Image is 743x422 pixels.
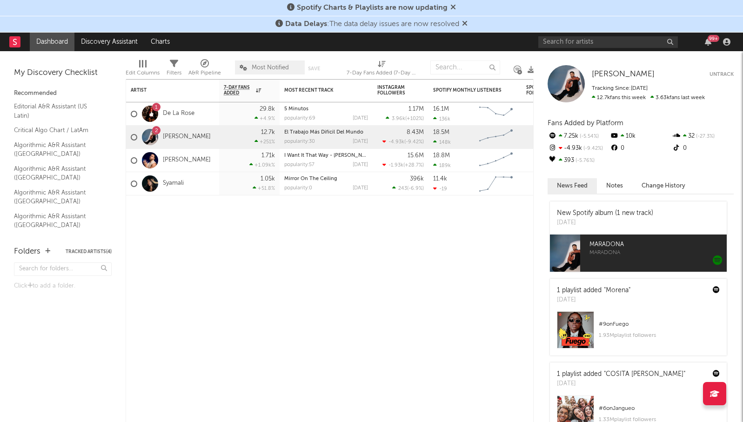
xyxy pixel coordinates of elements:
[261,129,275,135] div: 12.7k
[557,369,685,379] div: 1 playlist added
[284,153,368,158] div: I Want It That Way - KARYO Remix
[131,87,201,93] div: Artist
[433,139,451,145] div: 148k
[405,163,422,168] span: +28.7 %
[163,180,184,188] a: Syamali
[398,186,407,191] span: 243
[382,162,424,168] div: ( )
[475,149,517,172] svg: Chart title
[604,287,630,294] a: "Morena"
[308,66,320,71] button: Save
[408,186,422,191] span: -6.9 %
[574,158,595,163] span: -5.76 %
[450,4,456,12] span: Dismiss
[632,178,695,194] button: Change History
[284,107,308,112] a: 5 Minutos
[592,70,655,78] span: [PERSON_NAME]
[388,163,403,168] span: -1.93k
[582,146,603,151] span: -9.42 %
[475,126,517,149] svg: Chart title
[430,60,500,74] input: Search...
[407,116,422,121] span: +102 %
[14,281,112,292] div: Click to add a folder.
[609,130,671,142] div: 10k
[609,142,671,154] div: 0
[462,20,468,28] span: Dismiss
[14,67,112,79] div: My Discovery Checklist
[392,116,405,121] span: 3.96k
[249,162,275,168] div: +1.09k %
[284,176,368,181] div: Mirror On The Ceiling
[407,129,424,135] div: 8.43M
[347,67,416,79] div: 7-Day Fans Added (7-Day Fans Added)
[557,286,630,295] div: 1 playlist added
[253,185,275,191] div: +51.8 %
[30,33,74,51] a: Dashboard
[548,178,597,194] button: News Feed
[285,20,327,28] span: Data Delays
[710,70,734,79] button: Untrack
[392,185,424,191] div: ( )
[708,35,719,42] div: 99 +
[433,162,451,168] div: 189k
[592,95,705,100] span: 3.63k fans last week
[66,249,112,254] button: Tracked Artists(4)
[126,56,160,83] div: Edit Columns
[695,134,715,139] span: -27.3 %
[705,38,711,46] button: 99+
[557,379,685,389] div: [DATE]
[261,176,275,182] div: 1.05k
[433,87,503,93] div: Spotify Monthly Listeners
[382,139,424,145] div: ( )
[14,125,102,135] a: Critical Algo Chart / LatAm
[599,319,720,330] div: # 9 on Fuego
[410,176,424,182] div: 396k
[433,116,450,122] div: 136k
[14,188,102,207] a: Algorithmic A&R Assistant ([GEOGRAPHIC_DATA])
[284,116,315,121] div: popularity: 69
[126,67,160,79] div: Edit Columns
[406,140,422,145] span: -9.42 %
[14,101,102,121] a: Editorial A&R Assistant (US Latin)
[14,262,112,276] input: Search for folders...
[433,153,450,159] div: 18.8M
[386,115,424,121] div: ( )
[284,153,390,158] a: I Want It That Way - [PERSON_NAME] Remix
[284,130,363,135] a: El Trabajo Más Difícil Del Mundo
[14,140,102,159] a: Algorithmic A&R Assistant ([GEOGRAPHIC_DATA])
[347,56,416,83] div: 7-Day Fans Added (7-Day Fans Added)
[377,85,410,96] div: Instagram Followers
[526,85,559,96] div: Spotify Followers
[548,130,609,142] div: 7.25k
[408,153,424,159] div: 15.6M
[254,115,275,121] div: +4.9 %
[475,102,517,126] svg: Chart title
[433,129,449,135] div: 18.5M
[163,156,211,164] a: [PERSON_NAME]
[538,36,678,48] input: Search for artists
[224,85,254,96] span: 7-Day Fans Added
[550,311,727,355] a: #9onFuego1.93Mplaylist followers
[14,88,112,99] div: Recommended
[589,250,727,256] span: MARADONA
[284,162,315,167] div: popularity: 57
[167,67,181,79] div: Filters
[254,139,275,145] div: +251 %
[589,239,727,250] span: MARADONA
[604,371,685,377] a: "COSITA [PERSON_NAME]"
[260,106,275,112] div: 29.8k
[252,65,289,71] span: Most Notified
[353,116,368,121] div: [DATE]
[163,110,194,118] a: De La Rose
[188,56,221,83] div: A&R Pipeline
[548,154,609,167] div: 393
[599,403,720,414] div: # 6 on Jangueo
[353,162,368,167] div: [DATE]
[167,56,181,83] div: Filters
[284,87,354,93] div: Most Recent Track
[353,186,368,191] div: [DATE]
[284,176,337,181] a: Mirror On The Ceiling
[672,130,734,142] div: 32
[599,330,720,341] div: 1.93M playlist followers
[557,295,630,305] div: [DATE]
